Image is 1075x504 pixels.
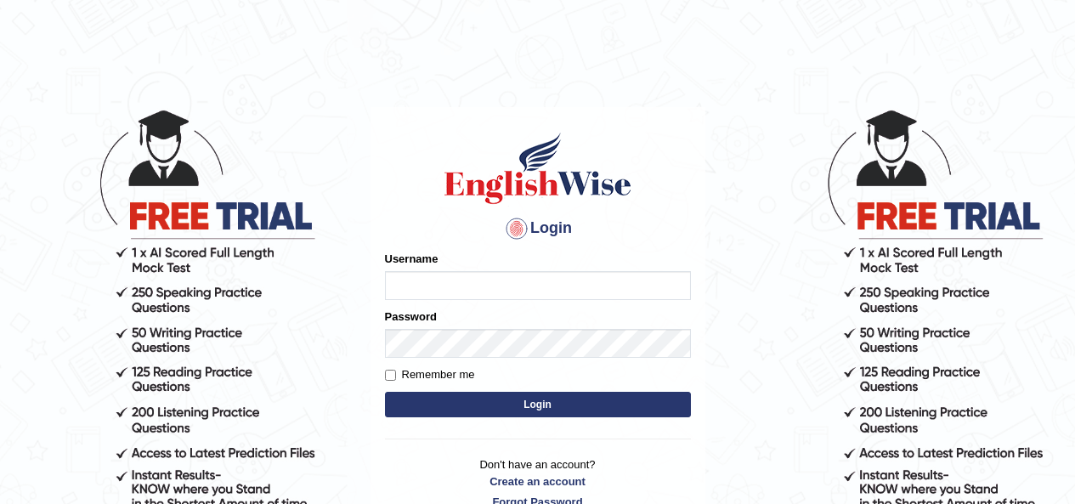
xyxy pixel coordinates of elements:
label: Username [385,251,438,267]
img: Logo of English Wise sign in for intelligent practice with AI [441,130,635,207]
a: Create an account [385,473,691,490]
label: Remember me [385,366,475,383]
button: Login [385,392,691,417]
input: Remember me [385,370,396,381]
h4: Login [385,215,691,242]
label: Password [385,309,437,325]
